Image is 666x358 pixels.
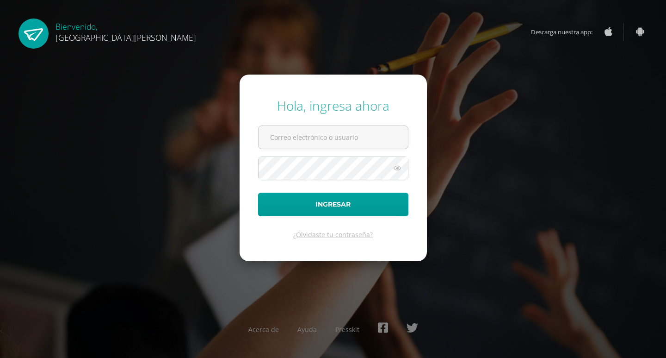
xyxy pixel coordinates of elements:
[258,193,408,216] button: Ingresar
[55,32,196,43] span: [GEOGRAPHIC_DATA][PERSON_NAME]
[259,126,408,149] input: Correo electrónico o usuario
[55,19,196,43] div: Bienvenido,
[335,325,359,334] a: Presskit
[293,230,373,239] a: ¿Olvidaste tu contraseña?
[258,97,408,114] div: Hola, ingresa ahora
[297,325,317,334] a: Ayuda
[248,325,279,334] a: Acerca de
[531,23,602,41] span: Descarga nuestra app:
